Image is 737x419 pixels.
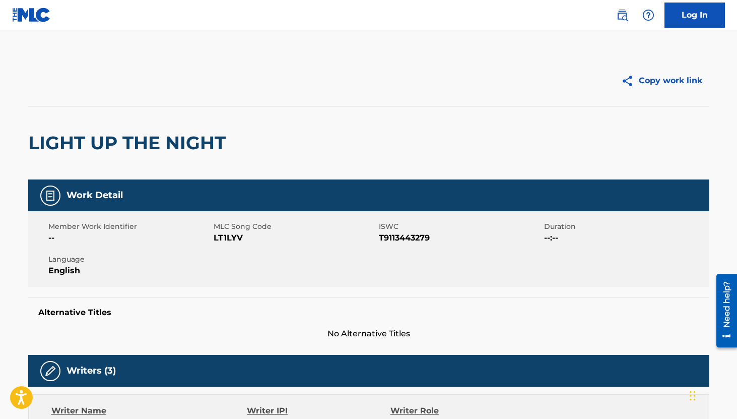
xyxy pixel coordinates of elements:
div: Writer IPI [247,405,390,417]
h2: LIGHT UP THE NIGHT [28,132,231,154]
img: search [616,9,628,21]
img: Work Detail [44,190,56,202]
img: Writers [44,365,56,377]
span: English [48,265,211,277]
img: help [642,9,654,21]
h5: Alternative Titles [38,308,699,318]
span: No Alternative Titles [28,328,709,340]
h5: Writers (3) [66,365,116,377]
img: MLC Logo [12,8,51,22]
button: Copy work link [614,68,709,93]
span: Duration [544,221,707,232]
span: Language [48,254,211,265]
span: LT1LYV [214,232,376,244]
div: Help [638,5,658,25]
span: T9113443279 [379,232,542,244]
span: --:-- [544,232,707,244]
div: Writer Role [390,405,521,417]
div: Writer Name [51,405,247,417]
span: -- [48,232,211,244]
h5: Work Detail [66,190,123,201]
div: Drag [690,381,696,411]
iframe: Resource Center [709,270,737,351]
span: Member Work Identifier [48,221,211,232]
span: MLC Song Code [214,221,376,232]
a: Public Search [612,5,632,25]
iframe: Chat Widget [687,371,737,419]
a: Log In [664,3,725,28]
span: ISWC [379,221,542,232]
img: Copy work link [621,75,639,87]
